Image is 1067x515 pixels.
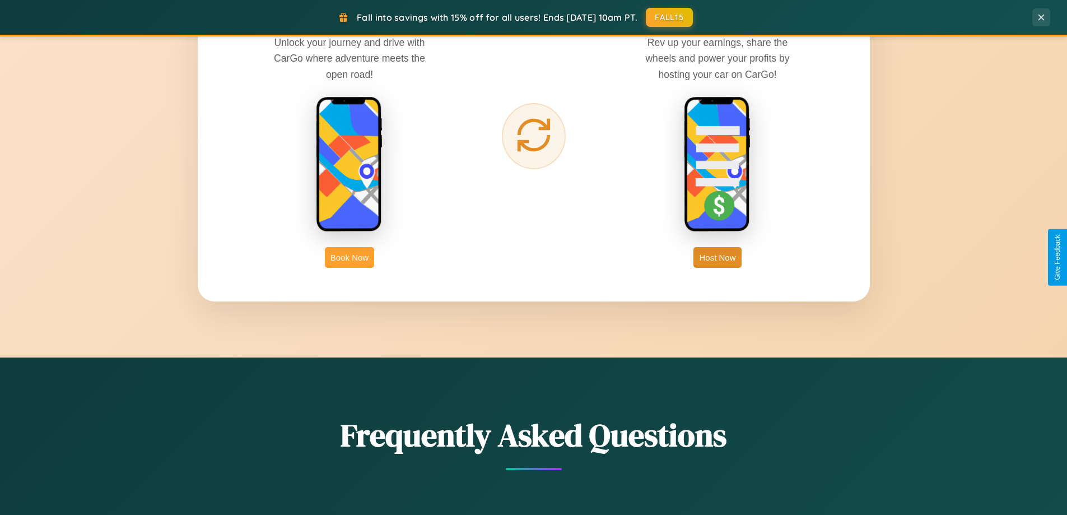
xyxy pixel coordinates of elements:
h2: Frequently Asked Questions [198,414,870,457]
p: Rev up your earnings, share the wheels and power your profits by hosting your car on CarGo! [633,35,802,82]
button: FALL15 [646,8,693,27]
div: Give Feedback [1054,235,1061,280]
button: Book Now [325,247,374,268]
button: Host Now [693,247,741,268]
img: host phone [684,96,751,233]
img: rent phone [316,96,383,233]
p: Unlock your journey and drive with CarGo where adventure meets the open road! [265,35,434,82]
span: Fall into savings with 15% off for all users! Ends [DATE] 10am PT. [357,12,637,23]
